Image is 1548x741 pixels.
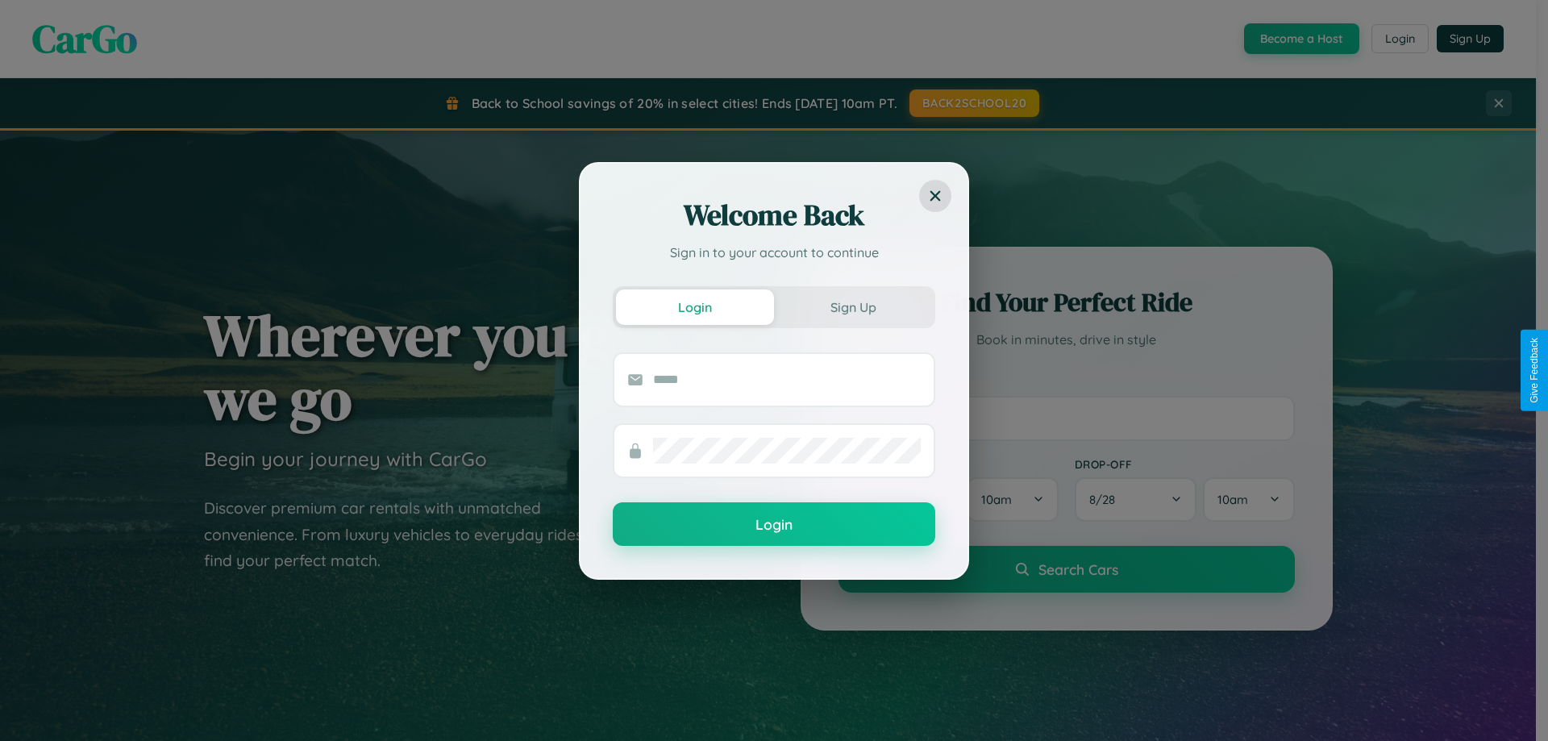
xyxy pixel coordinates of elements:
[616,289,774,325] button: Login
[613,243,935,262] p: Sign in to your account to continue
[1529,338,1540,403] div: Give Feedback
[613,196,935,235] h2: Welcome Back
[774,289,932,325] button: Sign Up
[613,502,935,546] button: Login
